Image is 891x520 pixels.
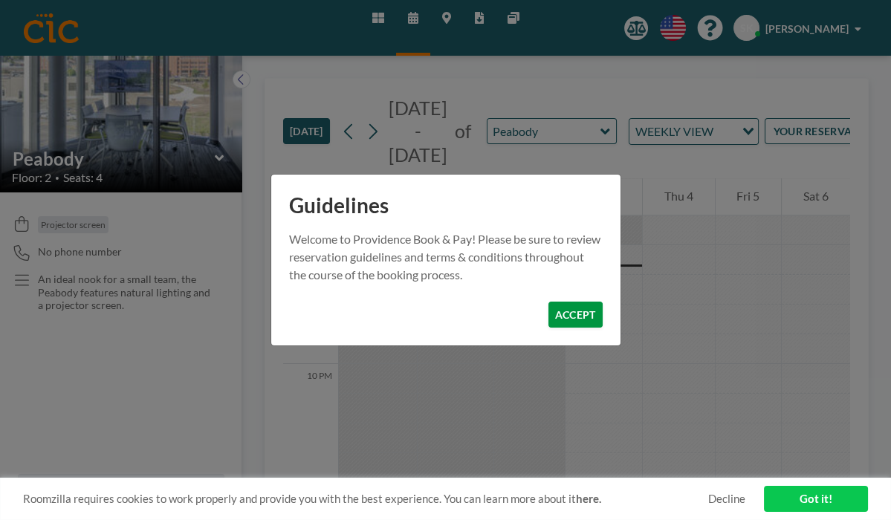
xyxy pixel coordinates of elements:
[548,302,603,328] button: ACCEPT
[289,230,603,284] p: Welcome to Providence Book & Pay! Please be sure to review reservation guidelines and terms & con...
[708,492,745,506] a: Decline
[23,492,708,506] span: Roomzilla requires cookies to work properly and provide you with the best experience. You can lea...
[576,492,601,505] a: here.
[764,486,868,512] a: Got it!
[271,175,621,230] h1: Guidelines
